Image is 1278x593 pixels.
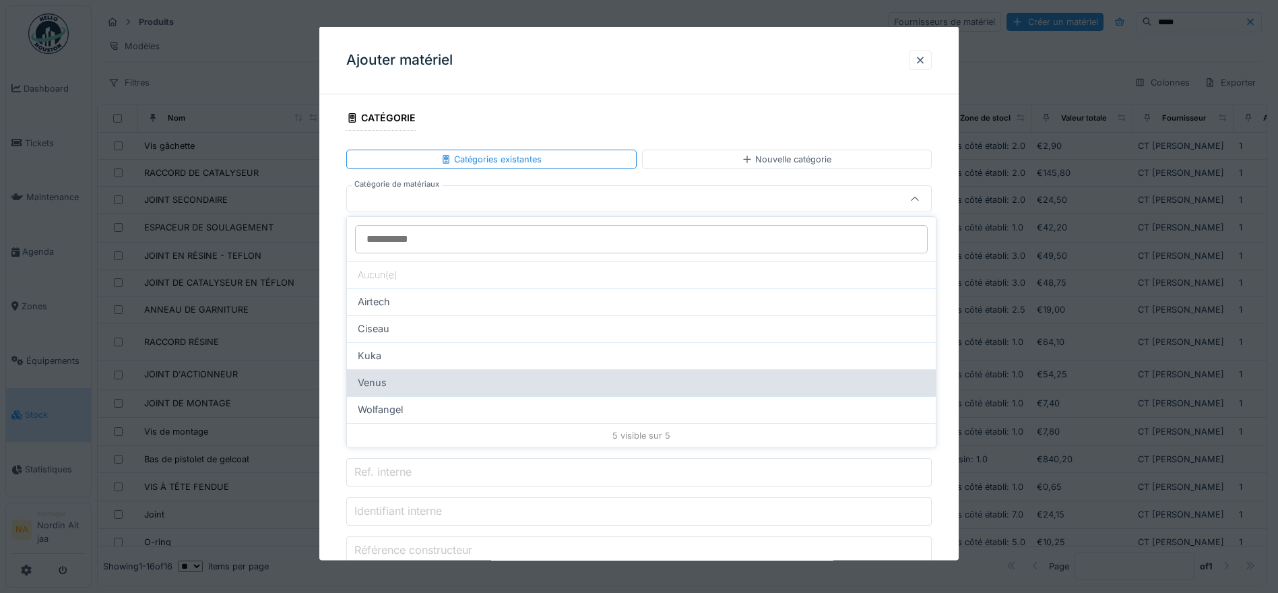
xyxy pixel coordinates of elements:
[358,348,381,363] span: Kuka
[352,463,414,479] label: Ref. interne
[347,261,936,288] div: Aucun(e)
[358,294,390,309] span: Airtech
[441,153,542,166] div: Catégories existantes
[346,52,453,69] h3: Ajouter matériel
[358,375,387,390] span: Venus
[352,502,445,518] label: Identifiant interne
[352,541,475,557] label: Référence constructeur
[742,153,831,166] div: Nouvelle catégorie
[346,108,416,131] div: Catégorie
[358,402,403,417] span: Wolfangel
[358,321,389,336] span: Ciseau
[352,179,442,190] label: Catégorie de matériaux
[347,423,936,447] div: 5 visible sur 5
